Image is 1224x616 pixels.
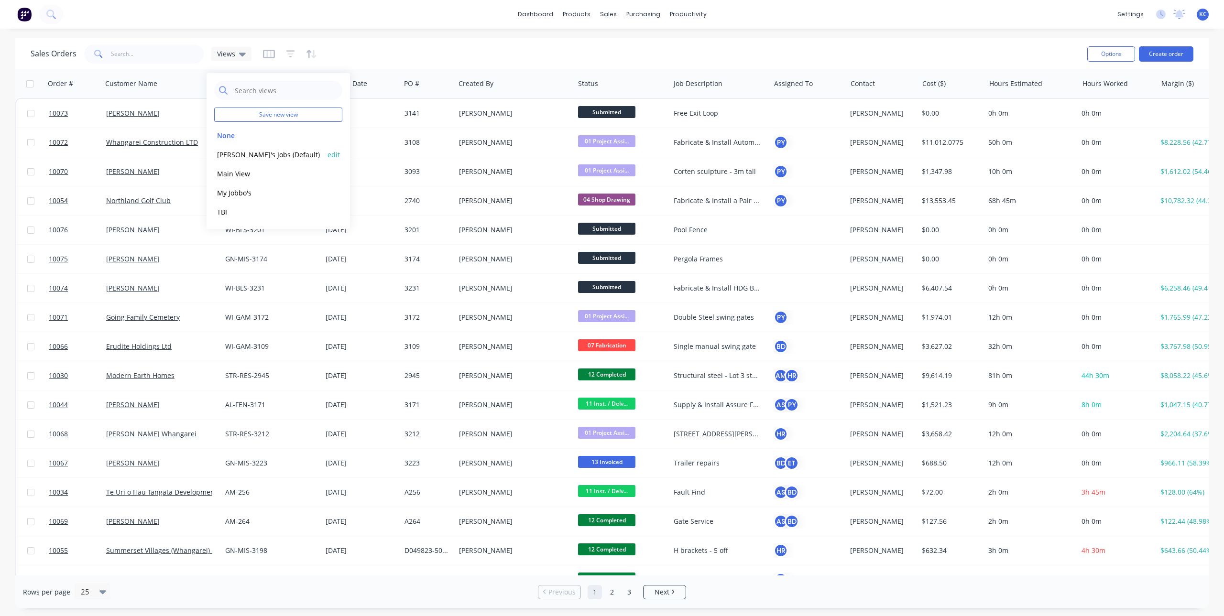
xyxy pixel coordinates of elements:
[785,398,799,412] div: PY
[1160,342,1221,351] div: $3,767.98 (50.95%)
[774,164,788,179] button: PY
[578,398,635,410] span: 11 Inst. / Delv...
[326,313,397,322] div: [DATE]
[674,400,762,410] div: Supply & Install Assure Fencing with Custom Posts.
[49,400,68,410] span: 10044
[674,283,762,293] div: Fabricate & Install HDG Balustrade
[850,458,911,468] div: [PERSON_NAME]
[578,485,635,497] span: 11 Inst. / Delv...
[225,458,313,468] div: GN-MIS-3223
[49,245,106,273] a: 10075
[785,485,799,499] div: BD
[578,514,635,526] span: 12 Completed
[513,7,558,22] a: dashboard
[774,456,788,470] div: BD
[578,252,635,264] span: Submitted
[622,585,636,599] a: Page 3
[922,196,978,205] div: $13,553.45
[922,283,978,293] div: $6,407.54
[578,543,635,555] span: 12 Completed
[49,274,106,303] a: 10074
[326,283,397,293] div: [DATE]
[774,339,788,354] button: BD
[605,585,619,599] a: Page 2
[225,546,313,555] div: GN-MIS-3198
[106,487,229,497] a: Te Uri o Hau Tangata Development Ltd
[111,44,204,64] input: Search...
[459,167,565,176] div: [PERSON_NAME]
[1160,371,1221,380] div: $8,058.22 (45.6%)
[674,429,762,439] div: [STREET_ADDRESS][PERSON_NAME]
[49,449,106,477] a: 10067
[1160,546,1221,555] div: $643.66 (50.44%)
[850,225,911,235] div: [PERSON_NAME]
[850,575,911,584] div: [PERSON_NAME]
[578,573,635,584] span: 12 Completed
[106,167,160,176] a: [PERSON_NAME]
[988,371,1070,380] div: 81h 0m
[49,225,68,235] span: 10076
[49,478,106,507] a: 10034
[49,216,106,244] a: 10076
[49,390,106,419] a: 10044
[622,7,665,22] div: purchasing
[1082,400,1102,409] span: 8h 0m
[1082,458,1102,467] span: 0h 0m
[225,371,313,380] div: STR-RES-2945
[988,429,1070,439] div: 12h 0m
[674,225,762,235] div: Pool Fence
[774,427,788,441] button: HR
[326,429,397,439] div: [DATE]
[1160,458,1221,468] div: $966.11 (58.39%)
[578,223,635,235] span: Submitted
[106,138,198,147] a: Whangarei Construction LTD
[1161,79,1194,88] div: Margin ($)
[988,517,1070,526] div: 2h 0m
[106,458,160,467] a: [PERSON_NAME]
[225,400,313,410] div: AL-FEN-3171
[988,546,1070,555] div: 3h 0m
[225,225,313,235] div: WI-BLS-3201
[922,575,978,584] div: $108.00
[49,361,106,390] a: 10030
[674,517,762,526] div: Gate Service
[106,254,160,263] a: [PERSON_NAME]
[1113,7,1148,22] div: settings
[595,7,622,22] div: sales
[578,456,635,468] span: 13 Invoiced
[774,573,788,587] button: BD
[674,108,762,118] div: Free Exit Loop
[922,108,978,118] div: $0.00
[459,108,565,118] div: [PERSON_NAME]
[459,546,565,555] div: [PERSON_NAME]
[1082,79,1128,88] div: Hours Worked
[459,342,565,351] div: [PERSON_NAME]
[404,400,449,410] div: 3171
[922,517,978,526] div: $127.56
[1082,342,1102,351] span: 0h 0m
[922,546,978,555] div: $632.34
[459,575,565,584] div: [PERSON_NAME]
[49,128,106,157] a: 10072
[774,135,788,150] button: PY
[106,196,171,205] a: Northland Golf Club
[106,517,160,526] a: [PERSON_NAME]
[665,7,711,22] div: productivity
[31,49,76,58] h1: Sales Orders
[774,456,799,470] button: BDET
[225,283,313,293] div: WI-BLS-3231
[774,514,788,529] div: AS
[404,342,449,351] div: 3109
[1082,546,1105,555] span: 4h 30m
[674,313,762,322] div: Double Steel swing gates
[1160,400,1221,410] div: $1,047.15 (40.77%)
[850,487,911,497] div: [PERSON_NAME]
[578,164,635,176] span: 01 Project Assi...
[49,167,68,176] span: 10070
[988,400,1070,410] div: 9h 0m
[49,458,68,468] span: 10067
[49,138,68,147] span: 10072
[578,281,635,293] span: Submitted
[459,371,565,380] div: [PERSON_NAME]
